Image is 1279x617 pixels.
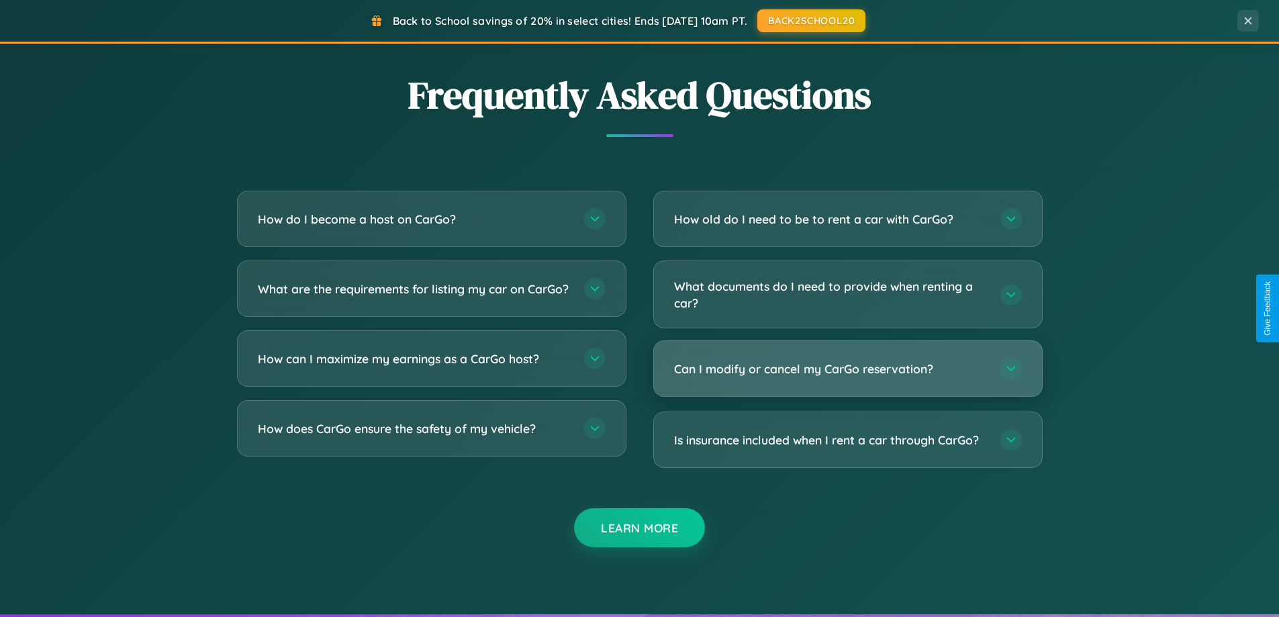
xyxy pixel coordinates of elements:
h3: How does CarGo ensure the safety of my vehicle? [258,420,571,437]
h3: Can I modify or cancel my CarGo reservation? [674,361,987,377]
h3: How old do I need to be to rent a car with CarGo? [674,211,987,228]
span: Back to School savings of 20% in select cities! Ends [DATE] 10am PT. [393,14,747,28]
button: BACK2SCHOOL20 [757,9,865,32]
h3: What documents do I need to provide when renting a car? [674,278,987,311]
h2: Frequently Asked Questions [237,69,1043,121]
h3: Is insurance included when I rent a car through CarGo? [674,432,987,448]
div: Give Feedback [1263,281,1272,336]
h3: How can I maximize my earnings as a CarGo host? [258,350,571,367]
h3: How do I become a host on CarGo? [258,211,571,228]
h3: What are the requirements for listing my car on CarGo? [258,281,571,297]
button: Learn More [574,508,705,547]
